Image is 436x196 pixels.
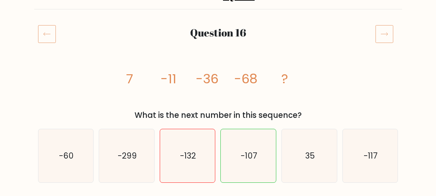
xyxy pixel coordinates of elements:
tspan: -11 [161,70,176,88]
tspan: -68 [234,70,258,88]
tspan: 7 [126,70,133,88]
h2: Question 16 [69,26,368,39]
text: -132 [180,150,196,161]
text: -107 [241,150,257,161]
text: -60 [59,150,74,161]
tspan: ? [281,70,288,88]
text: -299 [118,150,137,161]
tspan: -36 [196,70,218,88]
text: 35 [305,150,315,161]
text: -117 [364,150,378,161]
div: What is the next number in this sequence? [42,109,394,121]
